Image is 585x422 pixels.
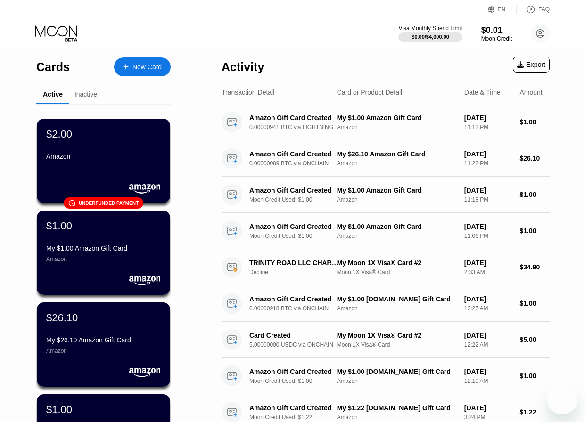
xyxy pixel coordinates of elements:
[519,154,550,162] div: $26.10
[547,384,577,414] iframe: Button to launch messaging window
[249,124,346,130] div: 0.00000941 BTC via LIGHTNING
[46,256,161,262] div: Amazon
[222,358,550,394] div: Amazon Gift Card CreatedMoon Credit Used: $1.00My $1.00 [DOMAIN_NAME] Gift CardAmazon[DATE]12:10 ...
[464,223,512,230] div: [DATE]
[464,404,512,412] div: [DATE]
[249,404,339,412] div: Amazon Gift Card Created
[337,259,457,267] div: My Moon 1X Visa® Card #2
[37,211,170,295] div: $1.00My $1.00 Amazon Gift CardAmazon
[398,25,462,42] div: Visa Monthly Spend Limit$0.00/$4,000.00
[481,35,512,42] div: Moon Credit
[538,6,550,13] div: FAQ
[513,57,550,73] div: Export
[46,348,161,354] div: Amazon
[337,368,457,375] div: My $1.00 [DOMAIN_NAME] Gift Card
[464,160,512,167] div: 11:22 PM
[519,191,550,198] div: $1.00
[337,341,457,348] div: Moon 1X Visa® Card
[46,153,161,160] div: Amazon
[337,378,457,384] div: Amazon
[222,104,550,140] div: Amazon Gift Card Created0.00000941 BTC via LIGHTNINGMy $1.00 Amazon Gift CardAmazon[DATE]11:12 PM...
[249,223,339,230] div: Amazon Gift Card Created
[79,201,139,206] div: Underfunded payment
[68,199,76,207] div: 󰗎
[464,378,512,384] div: 12:10 AM
[37,119,170,203] div: $2.00Amazon󰗎Underfunded payment
[46,312,78,324] div: $26.10
[337,305,457,312] div: Amazon
[222,322,550,358] div: Card Created5.00000000 USDC via ONCHAINMy Moon 1X Visa® Card #2Moon 1X Visa® Card[DATE]12:22 AM$5.00
[398,25,462,32] div: Visa Monthly Spend Limit
[249,150,339,158] div: Amazon Gift Card Created
[249,332,339,339] div: Card Created
[249,187,339,194] div: Amazon Gift Card Created
[249,341,346,348] div: 5.00000000 USDC via ONCHAIN
[337,223,457,230] div: My $1.00 Amazon Gift Card
[337,89,403,96] div: Card or Product Detail
[464,89,501,96] div: Date & Time
[249,114,339,122] div: Amazon Gift Card Created
[464,341,512,348] div: 12:22 AM
[337,124,457,130] div: Amazon
[519,118,550,126] div: $1.00
[222,249,550,285] div: TRINITY ROAD LLC CHARLOTTE [GEOGRAPHIC_DATA]DeclineMy Moon 1X Visa® Card #2Moon 1X Visa® Card[DAT...
[412,34,449,40] div: $0.00 / $4,000.00
[519,372,550,380] div: $1.00
[464,269,512,276] div: 2:33 AM
[46,220,72,232] div: $1.00
[517,61,545,68] div: Export
[249,269,346,276] div: Decline
[337,414,457,421] div: Amazon
[249,160,346,167] div: 0.00000089 BTC via ONCHAIN
[46,128,72,140] div: $2.00
[249,259,339,267] div: TRINITY ROAD LLC CHARLOTTE [GEOGRAPHIC_DATA]
[74,90,97,98] div: Inactive
[464,124,512,130] div: 11:12 PM
[517,5,550,14] div: FAQ
[519,300,550,307] div: $1.00
[519,336,550,343] div: $5.00
[519,227,550,235] div: $1.00
[249,414,346,421] div: Moon Credit Used: $1.22
[37,302,170,387] div: $26.10My $26.10 Amazon Gift CardAmazon
[337,187,457,194] div: My $1.00 Amazon Gift Card
[464,259,512,267] div: [DATE]
[337,269,457,276] div: Moon 1X Visa® Card
[464,295,512,303] div: [DATE]
[249,368,339,375] div: Amazon Gift Card Created
[337,332,457,339] div: My Moon 1X Visa® Card #2
[249,233,346,239] div: Moon Credit Used: $1.00
[464,196,512,203] div: 11:18 PM
[464,150,512,158] div: [DATE]
[337,150,457,158] div: My $26.10 Amazon Gift Card
[114,57,171,76] div: New Card
[43,90,63,98] div: Active
[36,60,70,74] div: Cards
[222,60,264,74] div: Activity
[222,140,550,177] div: Amazon Gift Card Created0.00000089 BTC via ONCHAINMy $26.10 Amazon Gift CardAmazon[DATE]11:22 PM$...
[519,408,550,416] div: $1.22
[222,213,550,249] div: Amazon Gift Card CreatedMoon Credit Used: $1.00My $1.00 Amazon Gift CardAmazon[DATE]11:06 PM$1.00
[222,177,550,213] div: Amazon Gift Card CreatedMoon Credit Used: $1.00My $1.00 Amazon Gift CardAmazon[DATE]11:18 PM$1.00
[464,332,512,339] div: [DATE]
[464,368,512,375] div: [DATE]
[337,404,457,412] div: My $1.22 [DOMAIN_NAME] Gift Card
[222,285,550,322] div: Amazon Gift Card Created0.00000918 BTC via ONCHAINMy $1.00 [DOMAIN_NAME] Gift CardAmazon[DATE]12:...
[46,404,72,416] div: $1.00
[519,89,542,96] div: Amount
[46,336,161,344] div: My $26.10 Amazon Gift Card
[481,25,512,42] div: $0.01Moon Credit
[222,89,274,96] div: Transaction Detail
[519,263,550,271] div: $34.90
[337,114,457,122] div: My $1.00 Amazon Gift Card
[337,233,457,239] div: Amazon
[464,305,512,312] div: 12:27 AM
[464,233,512,239] div: 11:06 PM
[132,63,162,71] div: New Card
[464,414,512,421] div: 3:24 PM
[481,25,512,35] div: $0.01
[337,295,457,303] div: My $1.00 [DOMAIN_NAME] Gift Card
